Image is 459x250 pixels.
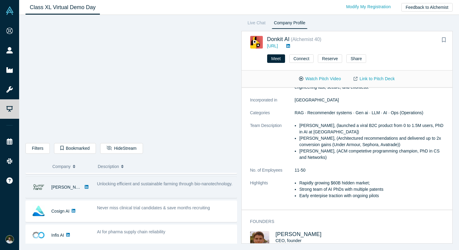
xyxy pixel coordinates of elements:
[272,19,307,29] a: Company Profile
[250,167,295,180] dt: No. of Employees
[32,205,45,217] img: Cosign AI's Logo
[32,181,45,193] img: Qumir Nano's Logo
[440,36,448,44] button: Bookmark
[299,180,444,186] li: Rapidly growing $60B hidden market;
[26,20,237,139] iframe: Alchemist Class XL Demo Day: Vault
[5,6,14,15] img: Alchemist Vault Logo
[250,110,295,122] dt: Categories
[340,2,397,12] a: Modify My Registration
[289,54,314,63] button: Connect
[267,36,290,42] a: Donkit AI
[295,97,444,103] dd: [GEOGRAPHIC_DATA]
[299,122,444,135] li: [PERSON_NAME], (launched a viral B2C product from 0 to 1.5M users, PhD in AI at [GEOGRAPHIC_DATA])
[299,148,444,161] li: [PERSON_NAME], (ACM competetive programming champion, PhD in CS and Networks)
[5,235,14,244] img: Marcus Virginia's Account
[299,193,444,199] li: Early enterpise traction with ongoing pilots
[291,37,321,42] small: ( Alchemist 40 )
[401,3,453,12] button: Feedback to Alchemist
[25,0,100,15] a: Class XL Virtual Demo Day
[250,97,295,110] dt: Incorporated in
[25,143,50,154] button: Filters
[51,185,86,190] a: [PERSON_NAME]
[276,238,302,243] span: CEO, founder
[299,135,444,148] li: [PERSON_NAME], (Architectured recommendations and delivered up to 2x conversion gains (Under Armo...
[299,186,444,193] li: Strong team of AI PhDs with multiple patents
[276,231,322,237] a: [PERSON_NAME]
[98,160,233,173] button: Description
[346,54,366,63] button: Share
[250,180,295,205] dt: Highlights
[53,160,71,173] span: Company
[295,110,423,115] span: RAG · Recommender systems · Gen ai · LLM · AI · Ops (Operations)
[250,218,436,225] h3: Founders
[267,54,285,63] button: Meet
[347,74,401,84] a: Link to Pitch Deck
[51,233,64,238] a: Infis AI
[97,205,210,210] span: Never miss clinical trial candidates & save months recruiting
[54,143,96,154] button: Bookmarked
[100,143,143,154] button: HideStream
[293,74,347,84] button: Watch Pitch Video
[98,160,119,173] span: Description
[97,229,165,234] span: AI for pharma supply chain reliability
[318,54,342,63] button: Reserve
[267,43,278,48] a: [URL]
[295,167,444,173] dd: 11-50
[53,160,92,173] button: Company
[250,36,263,49] img: Donkit AI's Logo
[32,229,45,241] img: Infis AI's Logo
[250,122,295,167] dt: Team Description
[51,209,70,214] a: Cosign AI
[97,181,233,186] span: Unlocking efficient and sustainable farming through bio-nanotechnology.
[250,231,269,249] img: Mikhail Baklanov's Profile Image
[246,19,268,29] a: Live Chat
